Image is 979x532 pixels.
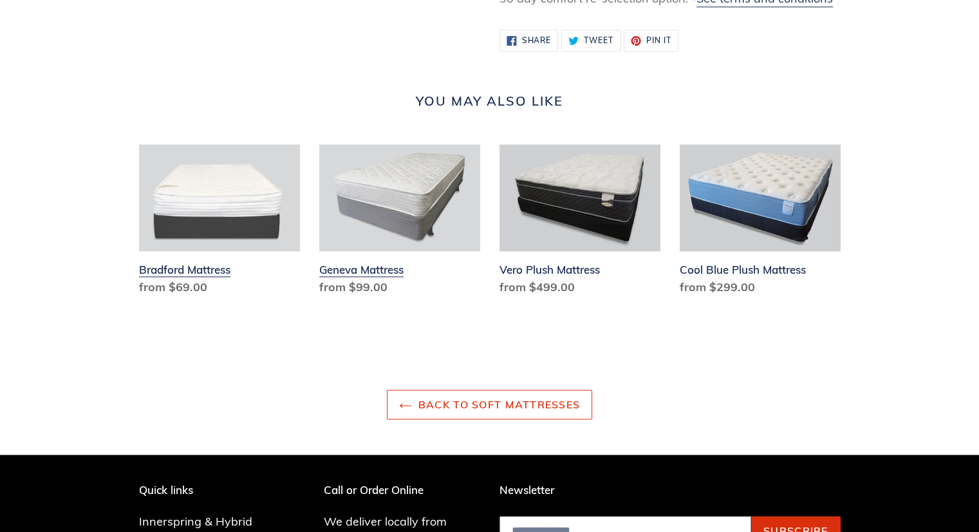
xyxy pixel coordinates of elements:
[584,37,613,44] span: Tweet
[387,390,592,419] a: Back to Soft Mattresses
[646,37,671,44] span: Pin it
[139,93,841,109] h2: You may also like
[521,37,551,44] span: Share
[139,144,300,301] a: Bradford Mattress
[139,484,272,497] p: Quick links
[319,144,480,301] a: Geneva Mattress
[680,144,841,301] a: Cool Blue Plush Mattress
[324,484,480,497] p: Call or Order Online
[499,144,660,301] a: Vero Plush Mattress
[499,484,841,497] p: Newsletter
[139,514,252,529] a: Innerspring & Hybrid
